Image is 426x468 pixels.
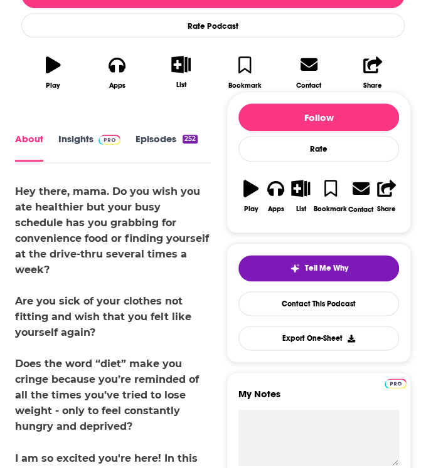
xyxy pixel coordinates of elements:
button: Apps [264,172,289,221]
button: Share [374,172,399,221]
div: List [176,81,186,89]
button: Export One-Sheet [238,326,399,350]
b: Hey there, mama. Do you wish you ate healthier but your busy schedule has you grabbing for conven... [15,185,209,276]
button: Play [238,172,264,221]
a: Contact This Podcast [238,291,399,316]
a: Episodes252 [136,133,198,162]
div: List [296,205,306,213]
div: Share [377,205,396,213]
span: Tell Me Why [305,263,348,273]
div: Bookmark [228,81,262,90]
button: tell me why sparkleTell Me Why [238,255,399,281]
button: Follow [238,103,399,131]
div: Rate Podcast [21,13,405,38]
div: 252 [183,135,198,143]
a: InsightsPodchaser Pro [58,133,120,162]
div: Share [363,81,382,90]
img: Podchaser Pro [99,135,120,145]
div: Rate [238,136,399,162]
button: Share [341,48,405,97]
button: Play [21,48,85,97]
div: Play [243,205,258,213]
div: Contact [296,81,321,90]
div: Play [46,81,60,90]
div: Apps [109,81,125,90]
button: Bookmark [213,48,277,97]
a: Contact [348,172,374,221]
img: tell me why sparkle [290,263,300,273]
button: List [289,172,314,221]
a: Pro website [385,377,407,388]
a: Contact [277,48,341,97]
b: Are you sick of your clothes not fitting and wish that you felt like yourself again? [15,295,191,338]
button: Bookmark [313,172,348,221]
div: Bookmark [314,205,347,213]
label: My Notes [238,388,399,410]
b: Does the word “diet” make you cringe because you’re reminded of all the times you’ve tried to los... [15,358,199,432]
div: Contact [348,205,373,214]
button: Apps [85,48,149,97]
img: Podchaser Pro [385,378,407,388]
a: About [15,133,43,162]
div: Apps [268,205,284,213]
button: List [149,48,213,96]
